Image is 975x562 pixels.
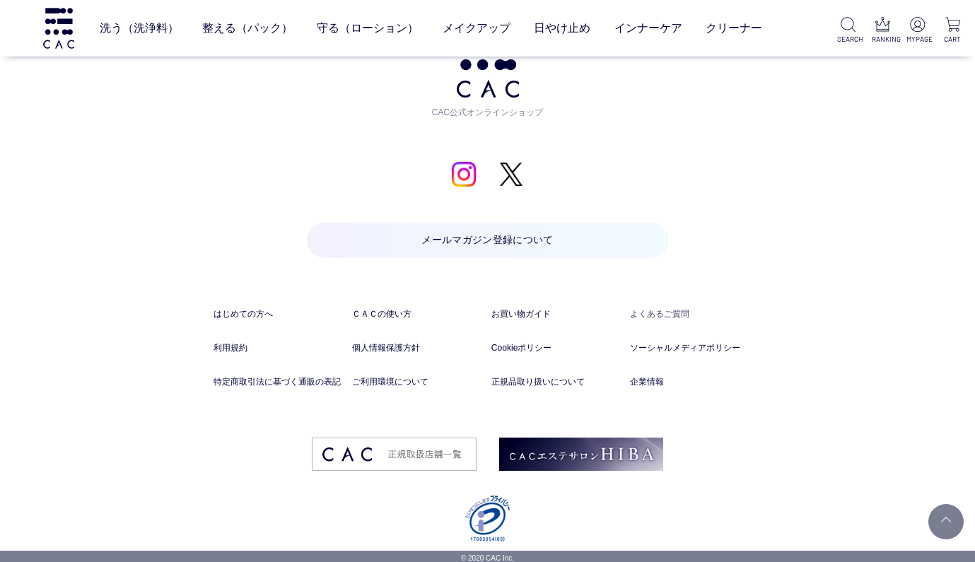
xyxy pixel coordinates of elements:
[317,9,419,48] a: 守る（ローション）
[41,8,76,48] img: logo
[906,34,929,45] p: MYPAGE
[837,17,860,45] a: SEARCH
[214,375,345,388] a: 特定商取引法に基づく通販の表記
[630,341,761,354] a: ソーシャルメディアポリシー
[630,375,761,388] a: 企業情報
[100,9,179,48] a: 洗う（洗浄料）
[312,438,477,471] img: footer_image03.png
[614,9,682,48] a: インナーケア
[872,34,894,45] p: RANKING
[906,17,929,45] a: MYPAGE
[307,223,669,258] a: メールマガジン登録について
[706,9,762,48] a: クリーナー
[499,438,664,471] img: footer_image02.png
[214,308,345,320] a: はじめての方へ
[352,375,484,388] a: ご利用環境について
[443,9,510,48] a: メイクアップ
[352,308,484,320] a: ＣＡＣの使い方
[941,34,964,45] p: CART
[428,98,548,119] span: CAC公式オンラインショップ
[837,34,860,45] p: SEARCH
[491,341,623,354] a: Cookieポリシー
[214,341,345,354] a: 利用規約
[352,341,484,354] a: 個人情報保護方針
[872,17,894,45] a: RANKING
[534,9,590,48] a: 日やけ止め
[491,375,623,388] a: 正規品取り扱いについて
[202,9,293,48] a: 整える（パック）
[941,17,964,45] a: CART
[491,308,623,320] a: お買い物ガイド
[630,308,761,320] a: よくあるご質問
